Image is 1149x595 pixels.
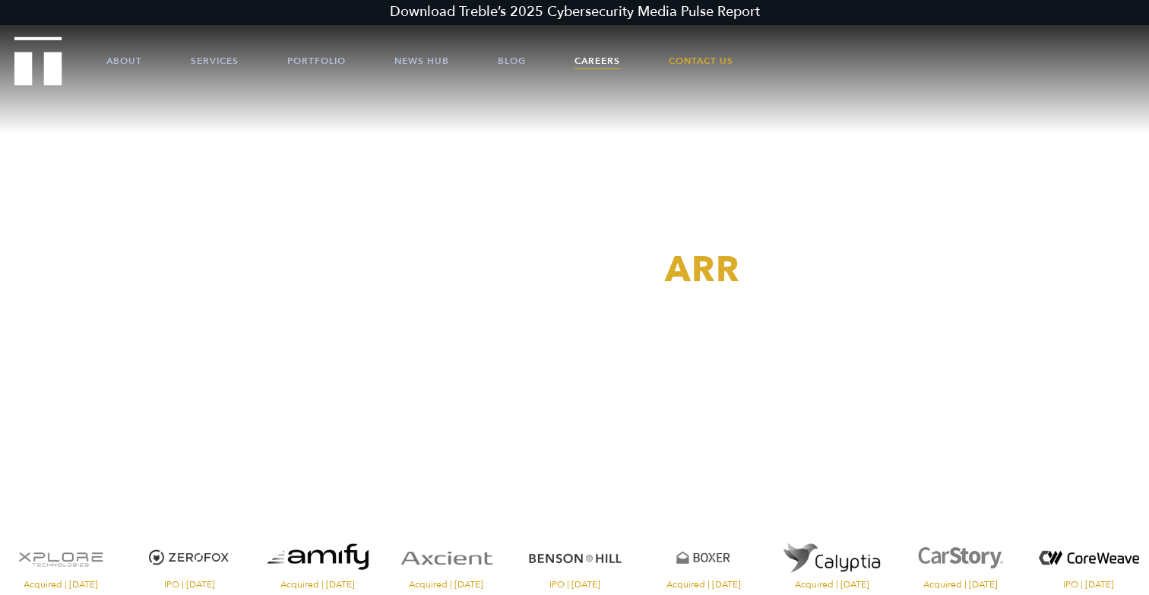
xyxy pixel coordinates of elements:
a: Visit the CarStory website [900,532,1021,589]
a: Portfolio [287,38,346,84]
a: Visit the website [1028,532,1149,589]
span: ARR [665,246,740,294]
a: Visit the Benson Hill website [514,532,635,589]
a: Visit the website [771,532,892,589]
span: Acquired | [DATE] [771,580,892,589]
a: Contact Us [669,38,733,84]
a: Careers [574,38,620,84]
img: Boxer logo [643,532,764,584]
a: Blog [498,38,526,84]
span: Acquired | [DATE] [386,580,507,589]
span: Acquired | [DATE] [258,580,378,589]
img: CarStory logo [900,532,1021,584]
a: Visit the Boxer website [643,532,764,589]
a: About [106,38,142,84]
a: News Hub [394,38,449,84]
span: Acquired | [DATE] [643,580,764,589]
img: Axcient logo [386,532,507,584]
span: Acquired | [DATE] [900,580,1021,589]
a: Visit the Axcient website [386,532,507,589]
a: Services [191,38,239,84]
img: ZeroFox logo [129,532,250,584]
a: Visit the website [258,532,378,589]
a: Visit the ZeroFox website [129,532,250,589]
span: IPO | [DATE] [1028,580,1149,589]
img: Treble logo [14,36,62,85]
span: IPO | [DATE] [514,580,635,589]
span: IPO | [DATE] [129,580,250,589]
img: Benson Hill logo [514,532,635,584]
